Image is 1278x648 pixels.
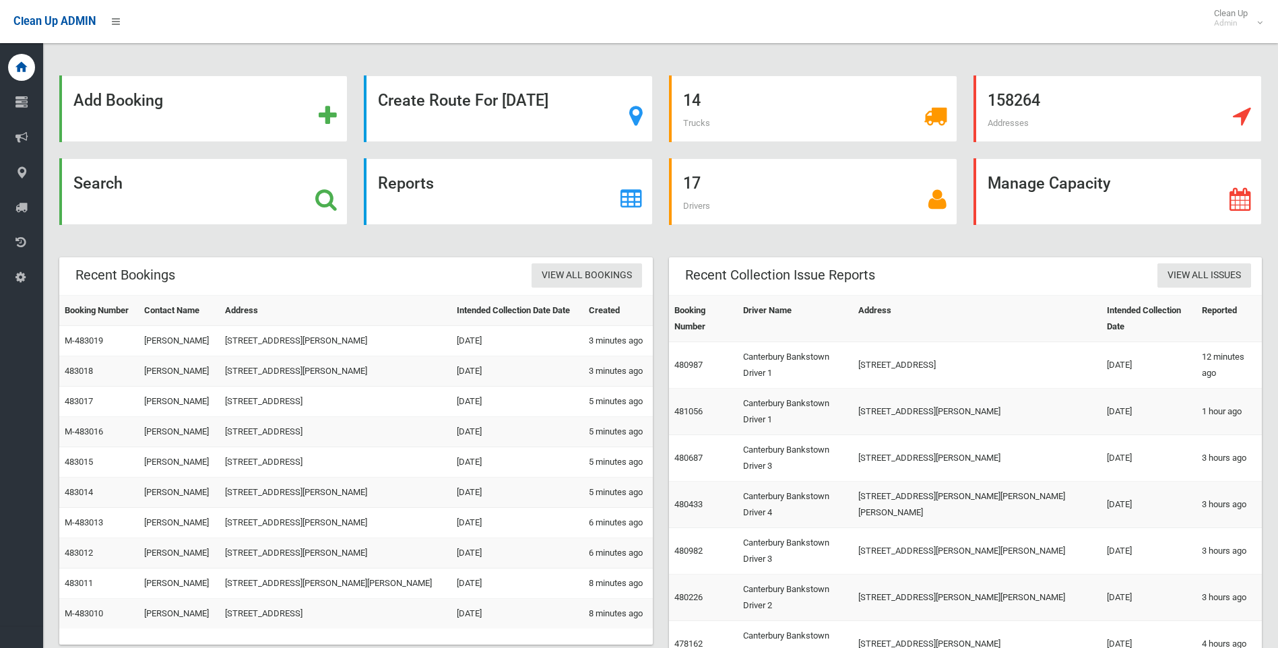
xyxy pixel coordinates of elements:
td: [DATE] [451,447,583,478]
a: 481056 [674,406,703,416]
td: [DATE] [451,508,583,538]
td: 3 minutes ago [583,326,652,356]
td: [DATE] [451,356,583,387]
a: 483018 [65,366,93,376]
td: 3 minutes ago [583,356,652,387]
td: [DATE] [1101,575,1196,621]
td: 3 hours ago [1196,435,1262,482]
td: [STREET_ADDRESS] [220,387,451,417]
strong: Search [73,174,123,193]
td: [DATE] [1101,528,1196,575]
a: Search [59,158,348,225]
td: [DATE] [451,417,583,447]
td: [STREET_ADDRESS] [220,417,451,447]
a: Add Booking [59,75,348,142]
td: 6 minutes ago [583,508,652,538]
span: Drivers [683,201,710,211]
a: 17 Drivers [669,158,957,225]
td: [DATE] [451,326,583,356]
a: 14 Trucks [669,75,957,142]
a: 483017 [65,396,93,406]
a: Reports [364,158,652,225]
a: 480687 [674,453,703,463]
a: 480987 [674,360,703,370]
td: Canterbury Bankstown Driver 3 [738,435,853,482]
span: Clean Up [1207,8,1261,28]
a: 483012 [65,548,93,558]
td: 6 minutes ago [583,538,652,569]
td: 8 minutes ago [583,599,652,629]
th: Address [220,296,451,326]
td: [STREET_ADDRESS][PERSON_NAME] [220,508,451,538]
td: 8 minutes ago [583,569,652,599]
td: 1 hour ago [1196,389,1262,435]
td: Canterbury Bankstown Driver 2 [738,575,853,621]
a: 158264 Addresses [973,75,1262,142]
span: Clean Up ADMIN [13,15,96,28]
td: Canterbury Bankstown Driver 1 [738,389,853,435]
td: [PERSON_NAME] [139,417,219,447]
td: [STREET_ADDRESS][PERSON_NAME][PERSON_NAME] [220,569,451,599]
strong: 158264 [988,91,1040,110]
a: 483011 [65,578,93,588]
td: Canterbury Bankstown Driver 1 [738,342,853,389]
a: 483014 [65,487,93,497]
td: [DATE] [451,599,583,629]
th: Booking Number [669,296,738,342]
td: 5 minutes ago [583,417,652,447]
th: Driver Name [738,296,853,342]
td: [PERSON_NAME] [139,538,219,569]
td: 5 minutes ago [583,447,652,478]
a: 480226 [674,592,703,602]
a: 483015 [65,457,93,467]
td: [STREET_ADDRESS][PERSON_NAME][PERSON_NAME] [853,528,1101,575]
td: [DATE] [451,478,583,508]
a: View All Issues [1157,263,1251,288]
header: Recent Bookings [59,262,191,288]
a: Manage Capacity [973,158,1262,225]
th: Created [583,296,652,326]
td: [DATE] [1101,435,1196,482]
td: [PERSON_NAME] [139,599,219,629]
small: Admin [1214,18,1248,28]
td: [DATE] [1101,482,1196,528]
th: Reported [1196,296,1262,342]
td: [STREET_ADDRESS][PERSON_NAME] [853,389,1101,435]
td: [PERSON_NAME] [139,356,219,387]
td: [DATE] [451,387,583,417]
td: [PERSON_NAME] [139,387,219,417]
strong: Create Route For [DATE] [378,91,548,110]
td: [PERSON_NAME] [139,326,219,356]
span: Trucks [683,118,710,128]
a: M-483016 [65,426,103,436]
td: [STREET_ADDRESS][PERSON_NAME] [220,478,451,508]
th: Address [853,296,1101,342]
td: [DATE] [451,538,583,569]
td: [STREET_ADDRESS][PERSON_NAME] [853,435,1101,482]
a: Create Route For [DATE] [364,75,652,142]
th: Contact Name [139,296,219,326]
a: M-483010 [65,608,103,618]
th: Intended Collection Date Date [451,296,583,326]
td: [PERSON_NAME] [139,508,219,538]
header: Recent Collection Issue Reports [669,262,891,288]
td: 12 minutes ago [1196,342,1262,389]
td: [PERSON_NAME] [139,569,219,599]
td: [STREET_ADDRESS][PERSON_NAME] [220,538,451,569]
td: [DATE] [1101,342,1196,389]
td: [STREET_ADDRESS] [220,447,451,478]
td: [STREET_ADDRESS] [853,342,1101,389]
td: 3 hours ago [1196,482,1262,528]
td: 3 hours ago [1196,575,1262,621]
a: 480433 [674,499,703,509]
a: 480982 [674,546,703,556]
td: [DATE] [1101,389,1196,435]
strong: Add Booking [73,91,163,110]
strong: 17 [683,174,701,193]
td: [STREET_ADDRESS][PERSON_NAME] [220,356,451,387]
td: [STREET_ADDRESS][PERSON_NAME] [220,326,451,356]
td: [PERSON_NAME] [139,447,219,478]
td: 5 minutes ago [583,478,652,508]
td: [DATE] [451,569,583,599]
a: View All Bookings [532,263,642,288]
